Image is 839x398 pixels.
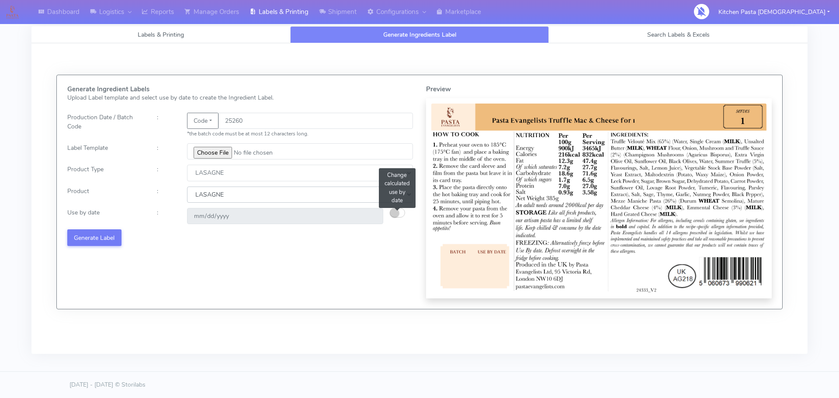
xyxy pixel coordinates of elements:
[67,86,413,93] h5: Generate Ingredient Labels
[187,113,218,129] button: Code
[61,208,150,224] div: Use by date
[31,26,808,43] ul: Tabs
[150,208,180,224] div: :
[187,130,309,137] small: *the batch code must be at most 12 characters long.
[150,187,180,203] div: :
[426,86,772,93] h5: Preview
[150,143,180,159] div: :
[61,187,150,203] div: Product
[150,165,180,181] div: :
[61,165,150,181] div: Product Type
[61,113,150,138] div: Production Date / Batch Code
[61,143,150,159] div: Label Template
[138,31,184,39] span: Labels & Printing
[712,3,836,21] button: Kitchen Pasta [DEMOGRAPHIC_DATA]
[67,93,413,102] p: Upload Label template and select use by date to create the Ingredient Label.
[383,31,456,39] span: Generate Ingredients Label
[67,229,121,246] button: Generate Label
[647,31,710,39] span: Search Labels & Excels
[431,104,766,294] img: Label Preview
[150,113,180,138] div: :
